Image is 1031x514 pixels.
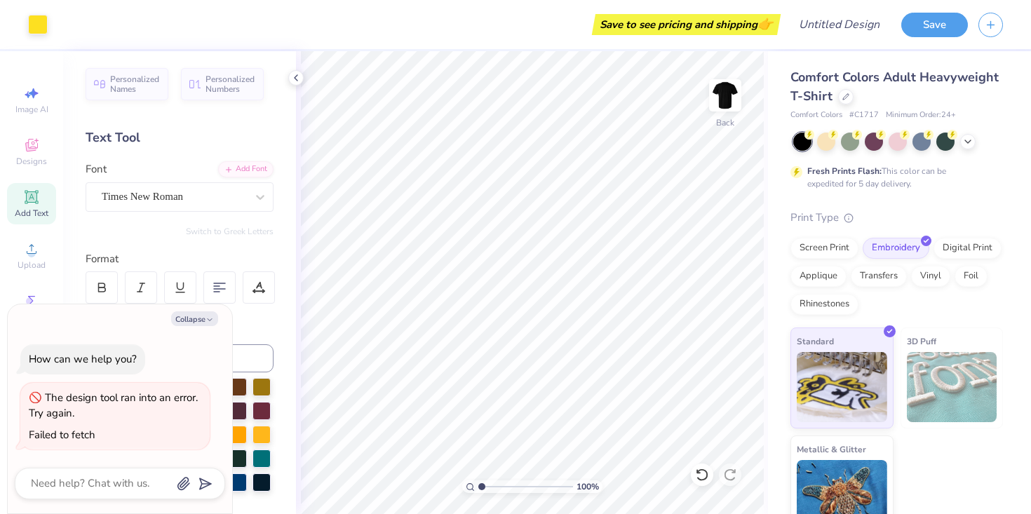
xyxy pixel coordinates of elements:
[29,428,95,442] div: Failed to fetch
[790,238,858,259] div: Screen Print
[863,238,929,259] div: Embroidery
[16,156,47,167] span: Designs
[901,13,968,37] button: Save
[788,11,891,39] input: Untitled Design
[934,238,1002,259] div: Digital Print
[790,109,842,121] span: Comfort Colors
[797,442,866,456] span: Metallic & Glitter
[595,14,777,35] div: Save to see pricing and shipping
[849,109,879,121] span: # C1717
[790,294,858,315] div: Rhinestones
[86,161,107,177] label: Font
[797,334,834,349] span: Standard
[15,208,48,219] span: Add Text
[907,334,936,349] span: 3D Puff
[807,165,980,190] div: This color can be expedited for 5 day delivery.
[851,266,907,287] div: Transfers
[790,266,847,287] div: Applique
[907,352,997,422] img: 3D Puff
[29,391,198,421] div: The design tool ran into an error. Try again.
[110,74,160,94] span: Personalized Names
[171,311,218,326] button: Collapse
[807,165,882,177] strong: Fresh Prints Flash:
[15,104,48,115] span: Image AI
[86,128,274,147] div: Text Tool
[18,259,46,271] span: Upload
[886,109,956,121] span: Minimum Order: 24 +
[711,81,739,109] img: Back
[218,161,274,177] div: Add Font
[790,69,999,104] span: Comfort Colors Adult Heavyweight T-Shirt
[955,266,988,287] div: Foil
[577,480,599,493] span: 100 %
[797,352,887,422] img: Standard
[790,210,1003,226] div: Print Type
[911,266,950,287] div: Vinyl
[205,74,255,94] span: Personalized Numbers
[186,226,274,237] button: Switch to Greek Letters
[29,352,137,366] div: How can we help you?
[757,15,773,32] span: 👉
[86,251,275,267] div: Format
[716,116,734,129] div: Back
